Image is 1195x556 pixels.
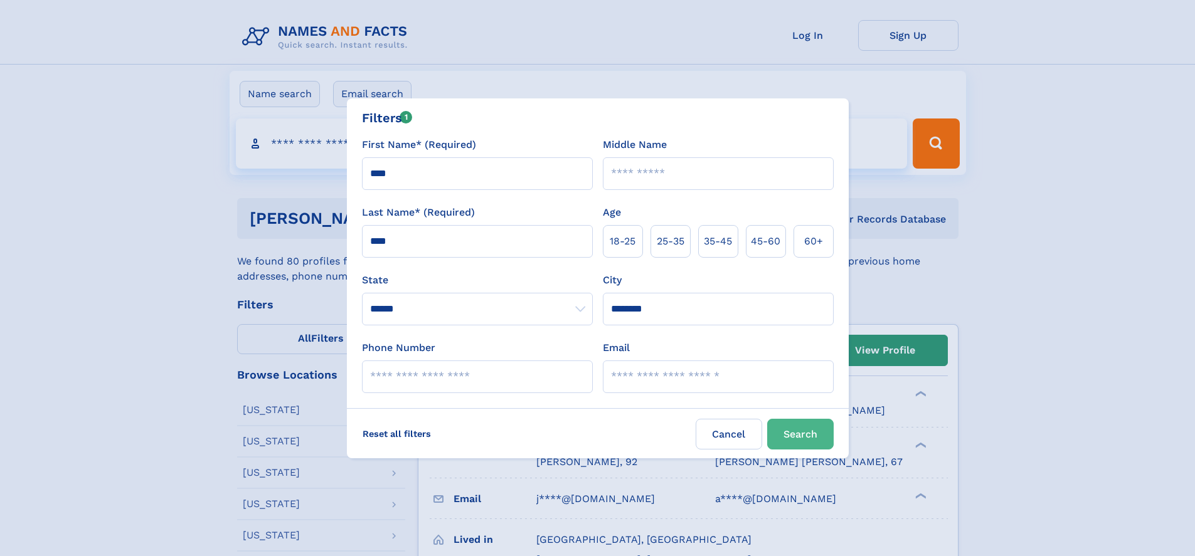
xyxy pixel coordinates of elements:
[751,234,780,249] span: 45‑60
[603,205,621,220] label: Age
[362,137,476,152] label: First Name* (Required)
[696,419,762,449] label: Cancel
[362,205,475,220] label: Last Name* (Required)
[704,234,732,249] span: 35‑45
[603,273,622,288] label: City
[362,273,593,288] label: State
[767,419,834,449] button: Search
[610,234,635,249] span: 18‑25
[603,137,667,152] label: Middle Name
[354,419,439,449] label: Reset all filters
[362,340,435,355] label: Phone Number
[362,108,413,127] div: Filters
[657,234,684,249] span: 25‑35
[603,340,630,355] label: Email
[804,234,823,249] span: 60+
